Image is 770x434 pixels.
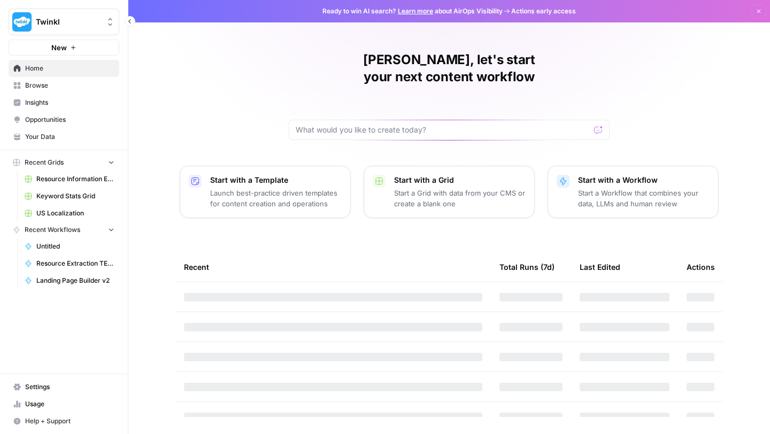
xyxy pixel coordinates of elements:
a: Settings [9,378,119,396]
button: New [9,40,119,56]
button: Start with a GridStart a Grid with data from your CMS or create a blank one [364,166,535,218]
p: Start with a Grid [394,175,526,185]
span: Untitled [36,242,114,251]
span: Resource Extraction TEST [36,259,114,268]
p: Start a Grid with data from your CMS or create a blank one [394,188,526,209]
button: Workspace: Twinkl [9,9,119,35]
div: Total Runs (7d) [499,252,555,282]
span: Landing Page Builder v2 [36,276,114,285]
a: Insights [9,94,119,111]
button: Help + Support [9,413,119,430]
a: Keyword Stats Grid [20,188,119,205]
input: What would you like to create today? [296,125,590,135]
a: Usage [9,396,119,413]
span: Opportunities [25,115,114,125]
span: Home [25,64,114,73]
span: Recent Workflows [25,225,80,235]
h1: [PERSON_NAME], let's start your next content workflow [289,51,610,86]
span: Actions early access [511,6,576,16]
p: Launch best-practice driven templates for content creation and operations [210,188,342,209]
button: Start with a TemplateLaunch best-practice driven templates for content creation and operations [180,166,351,218]
button: Recent Grids [9,154,119,170]
a: Learn more [398,7,433,15]
a: Your Data [9,128,119,145]
p: Start with a Workflow [578,175,710,185]
button: Recent Workflows [9,222,119,238]
a: Home [9,60,119,77]
span: Ready to win AI search? about AirOps Visibility [322,6,503,16]
span: Twinkl [36,17,101,27]
a: Resource Information Extraction Grid (1) [20,170,119,188]
span: Recent Grids [25,158,64,167]
a: US Localization [20,205,119,222]
span: Settings [25,382,114,392]
div: Actions [687,252,715,282]
span: Help + Support [25,416,114,426]
span: Browse [25,81,114,90]
a: Landing Page Builder v2 [20,272,119,289]
a: Untitled [20,238,119,255]
img: Twinkl Logo [12,12,32,32]
span: Insights [25,98,114,107]
span: Usage [25,399,114,409]
button: Start with a WorkflowStart a Workflow that combines your data, LLMs and human review [548,166,719,218]
p: Start with a Template [210,175,342,185]
a: Opportunities [9,111,119,128]
span: Your Data [25,132,114,142]
p: Start a Workflow that combines your data, LLMs and human review [578,188,710,209]
div: Last Edited [580,252,620,282]
span: New [51,42,67,53]
span: Resource Information Extraction Grid (1) [36,174,114,184]
a: Resource Extraction TEST [20,255,119,272]
div: Recent [184,252,482,282]
span: US Localization [36,208,114,218]
a: Browse [9,77,119,94]
span: Keyword Stats Grid [36,191,114,201]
